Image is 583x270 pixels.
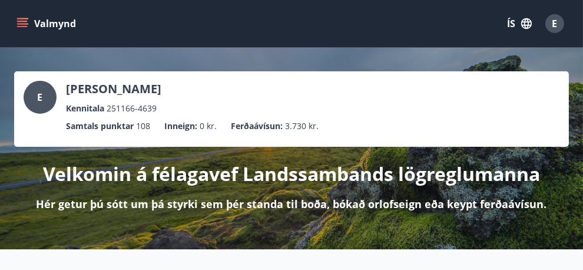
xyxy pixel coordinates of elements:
[136,120,150,133] span: 108
[66,81,161,97] p: [PERSON_NAME]
[200,120,217,133] span: 0 kr.
[231,120,283,133] p: Ferðaávísun :
[43,161,540,187] p: Velkomin á félagavef Landssambands lögreglumanna
[164,120,197,133] p: Inneign :
[552,17,558,30] span: E
[14,13,81,34] button: menu
[38,91,43,104] span: E
[37,196,547,212] p: Hér getur þú sótt um þá styrki sem þér standa til boða, bókað orlofseign eða keypt ferðaávísun.
[501,13,538,34] button: ÍS
[285,120,319,133] span: 3.730 kr.
[107,102,157,115] span: 251166-4639
[66,102,104,115] p: Kennitala
[66,120,134,133] p: Samtals punktar
[541,9,569,38] button: E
